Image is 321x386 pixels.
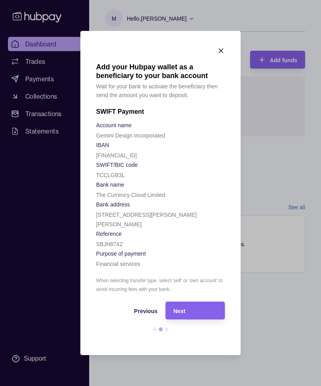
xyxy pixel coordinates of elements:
p: Account name [96,122,132,128]
h1: Add your Hubpay wallet as a beneficiary to your bank account [96,63,225,80]
p: Purpose of payment [96,250,146,257]
p: Bank address [96,201,130,208]
span: Next [174,308,185,314]
button: Next [166,302,225,319]
p: Bank name [96,182,124,188]
span: Previous [134,308,157,314]
p: When selecting transfer type, select 'self' or 'own account' to avoid incurring fees with your bank. [96,276,225,294]
p: Reference [96,231,122,237]
p: TCCLGB3L [96,172,125,178]
p: IBAN [96,142,109,148]
p: [STREET_ADDRESS][PERSON_NAME][PERSON_NAME] [96,212,197,227]
p: SBJH8742 [96,241,123,247]
p: Wait for your bank to activate the beneficiary then send the amount you want to deposit. [96,82,225,99]
p: The Currency Cloud Limited [96,192,165,198]
p: Gemini Design Incorporated [96,132,165,139]
h2: SWIFT Payment [96,107,225,116]
p: SWIFT/BIC code [96,162,138,168]
p: Financial services [96,261,140,267]
p: [FINANCIAL_ID] [96,152,137,159]
button: Previous [96,302,158,319]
